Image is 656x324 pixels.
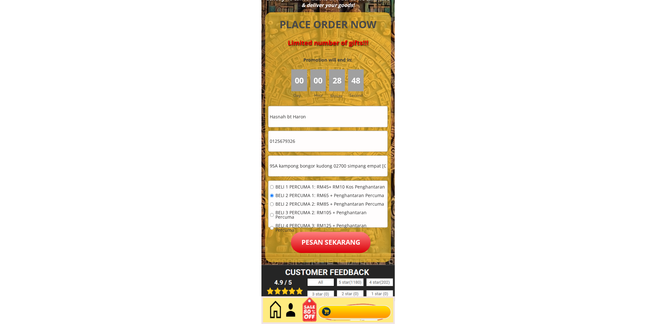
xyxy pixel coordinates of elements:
span: BELI 2 PERCUMA 1: RM65 + Penghantaran Percuma [275,194,386,198]
h3: Promotion will end in: [292,56,364,63]
h3: Hour [314,92,328,98]
h3: Day [294,92,309,98]
span: BELI 2 PERCUMA 2: RM85 + Penghantaran Percuma [275,202,386,207]
span: BELI 4 PERCUMA 3: RM125 + Penghantaran Percuma [275,224,386,233]
h3: Minute [330,93,344,99]
span: BELI 1 PERCUMA 1: RM45+ RM10 Kos Penghantaran [275,185,386,189]
input: Telefon [268,131,388,152]
p: Pesan sekarang [291,232,371,253]
h4: Limited number of gifts!!! [273,39,384,47]
h3: Second [350,92,365,98]
input: Alamat [268,156,388,176]
h4: PLACE ORDER NOW [273,17,384,32]
input: Nama [268,106,388,127]
span: BELI 3 PERCUMA 2: RM105 + Penghantaran Percuma [275,211,386,220]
